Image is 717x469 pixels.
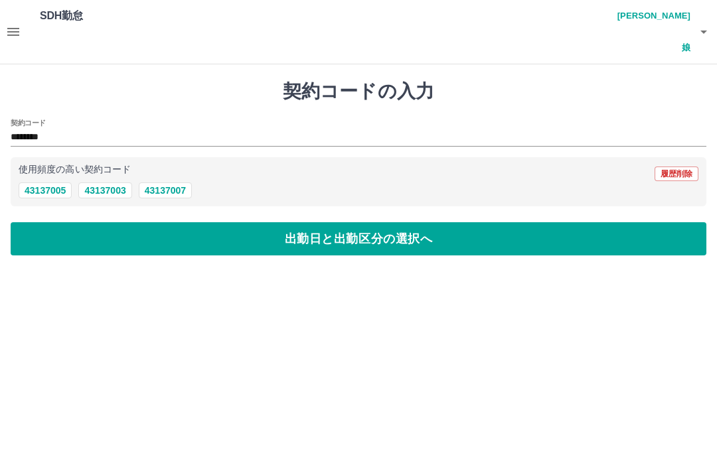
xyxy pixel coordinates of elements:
p: 使用頻度の高い契約コード [19,165,131,174]
h1: 契約コードの入力 [11,80,706,103]
button: 履歴削除 [655,167,698,181]
button: 43137005 [19,182,72,198]
h2: 契約コード [11,117,46,128]
button: 43137003 [78,182,131,198]
button: 出勤日と出勤区分の選択へ [11,222,706,255]
button: 43137007 [139,182,192,198]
